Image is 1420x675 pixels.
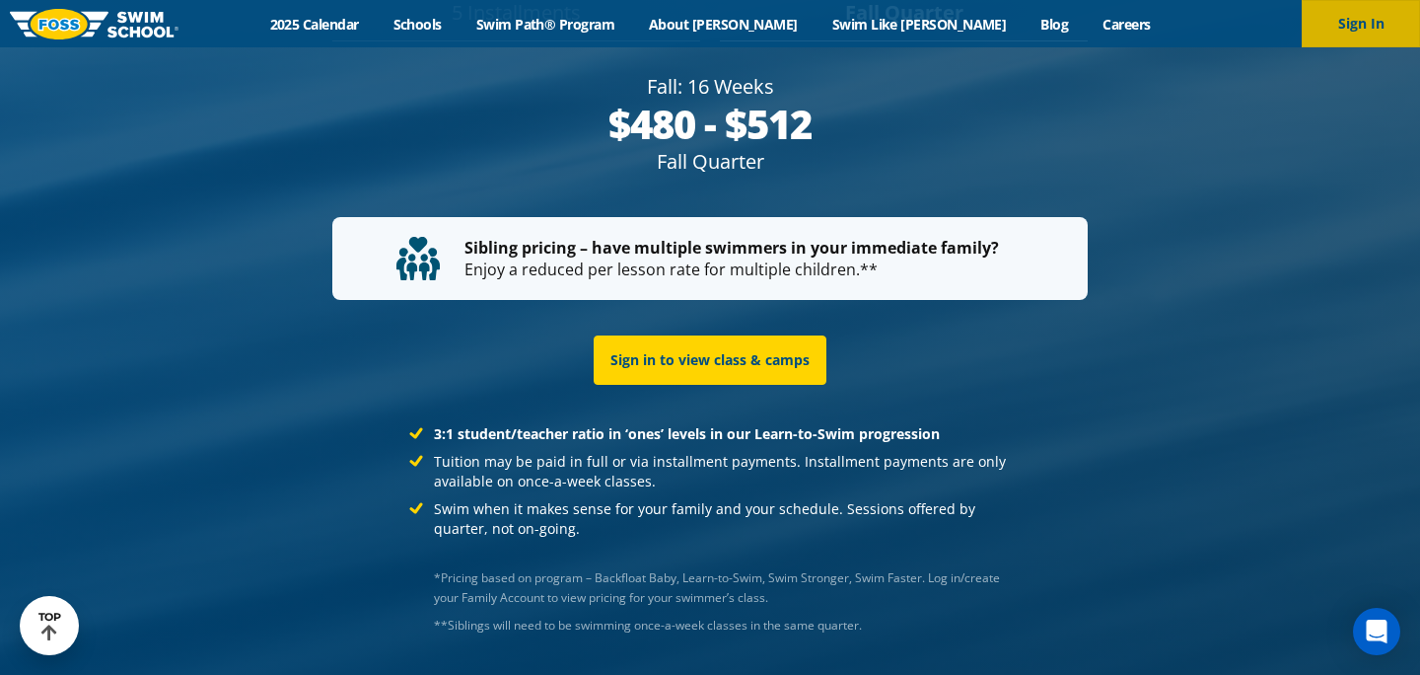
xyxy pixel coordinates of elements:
[434,568,1010,608] p: *Pricing based on program – Backfloat Baby, Learn-to-Swim, Swim Stronger, Swim Faster. Log in/cre...
[396,237,1025,281] p: Enjoy a reduced per lesson rate for multiple children.**
[332,101,1089,148] div: $480 - $512
[459,15,631,34] a: Swim Path® Program
[252,15,376,34] a: 2025 Calendar
[1024,15,1086,34] a: Blog
[434,616,1010,636] div: Josef Severson, Rachael Blom (group direct message)
[434,616,1010,636] div: **Siblings will need to be swimming once-a-week classes in the same quarter.
[409,499,1010,539] li: Swim when it makes sense for your family and your schedule. Sessions offered by quarter, not on-g...
[464,237,999,259] strong: Sibling pricing – have multiple swimmers in your immediate family?
[332,148,1089,176] div: Fall Quarter
[594,336,826,385] a: Sign in to view class & camps
[38,611,61,641] div: TOP
[332,73,1089,101] div: Fall: 16 Weeks
[632,15,816,34] a: About [PERSON_NAME]
[815,15,1024,34] a: Swim Like [PERSON_NAME]
[434,424,940,443] strong: 3:1 student/teacher ratio in ‘ones’ levels in our Learn-to-Swim progression
[1086,15,1168,34] a: Careers
[376,15,459,34] a: Schools
[409,452,1010,491] li: Tuition may be paid in full or via installment payments. Installment payments are only available ...
[396,237,440,280] img: tuition-family-children.svg
[1353,608,1400,655] div: Open Intercom Messenger
[10,9,178,39] img: FOSS Swim School Logo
